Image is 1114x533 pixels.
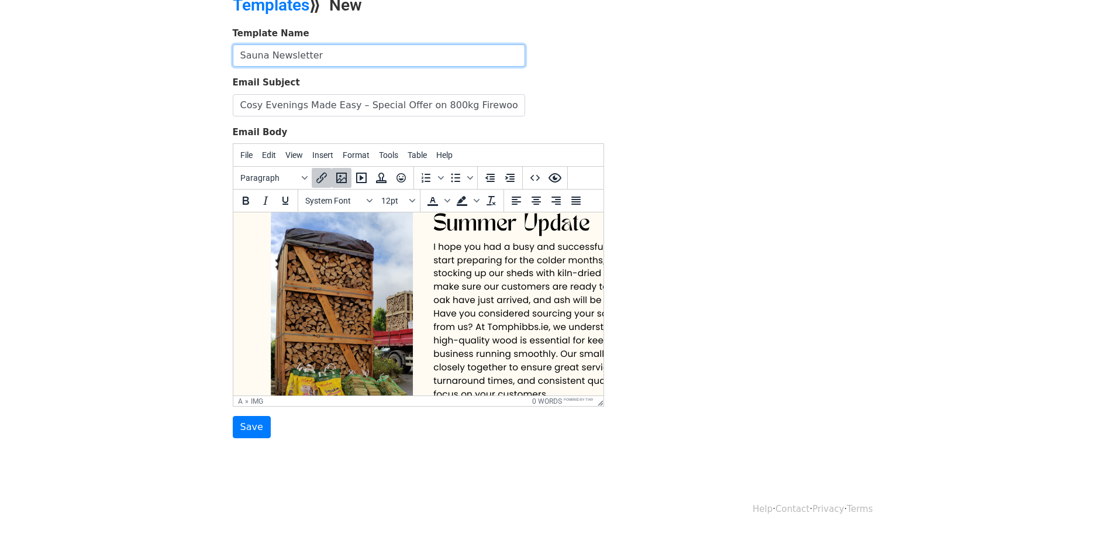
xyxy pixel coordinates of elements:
label: Email Body [233,126,288,139]
iframe: Chat Widget [1056,477,1114,533]
button: Decrease indent [480,168,500,188]
button: Font sizes [377,191,418,211]
span: Table [408,150,427,160]
div: Text color [423,191,452,211]
div: Resize [594,396,603,406]
button: Fonts [301,191,377,211]
div: » [245,397,249,405]
span: Format [343,150,370,160]
button: Blocks [236,168,312,188]
button: Insert/edit media [351,168,371,188]
span: File [240,150,253,160]
button: Align center [526,191,546,211]
button: Emoticons [391,168,411,188]
button: Insert/edit link [312,168,332,188]
label: Email Subject [233,76,300,90]
span: Paragraph [240,173,298,183]
div: Bullet list [446,168,475,188]
a: Terms [847,504,872,514]
span: Tools [379,150,398,160]
button: Insert/edit image [332,168,351,188]
button: Clear formatting [481,191,501,211]
a: Privacy [812,504,844,514]
button: Preview [545,168,565,188]
div: Background color [452,191,481,211]
iframe: Rich Text Area. Press ALT-0 for help. [233,212,603,396]
a: Help [753,504,772,514]
button: Underline [275,191,295,211]
div: a [238,397,243,405]
span: View [285,150,303,160]
a: Contact [775,504,809,514]
span: System Font [305,196,363,205]
button: 0 words [532,397,562,405]
input: Save [233,416,271,438]
a: Powered by Tiny [564,397,594,401]
button: Align left [506,191,526,211]
button: Increase indent [500,168,520,188]
div: img [251,397,263,405]
div: Numbered list [416,168,446,188]
button: Align right [546,191,566,211]
button: Bold [236,191,256,211]
span: Help [436,150,453,160]
span: Insert [312,150,333,160]
button: Source code [525,168,545,188]
label: Template Name [233,27,309,40]
button: Italic [256,191,275,211]
button: Insert template [371,168,391,188]
span: Edit [262,150,276,160]
button: Justify [566,191,586,211]
span: 12pt [381,196,407,205]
